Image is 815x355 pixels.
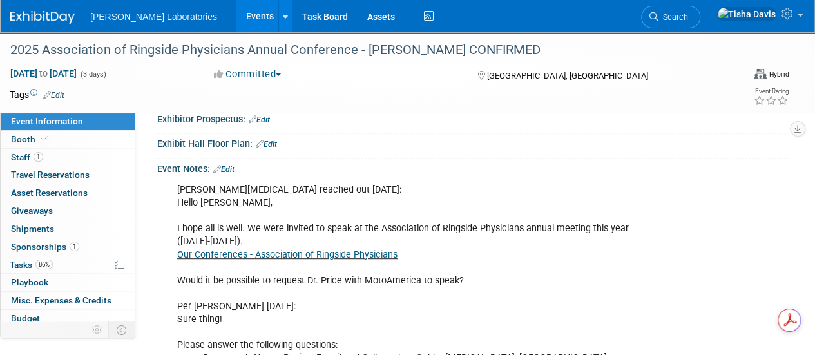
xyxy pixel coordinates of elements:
[1,256,135,274] a: Tasks86%
[213,165,235,174] a: Edit
[34,152,43,162] span: 1
[717,7,776,21] img: Tisha Davis
[11,277,48,287] span: Playbook
[1,149,135,166] a: Staff1
[1,202,135,220] a: Giveaways
[486,71,647,81] span: [GEOGRAPHIC_DATA], [GEOGRAPHIC_DATA]
[10,260,53,270] span: Tasks
[249,115,270,124] a: Edit
[1,274,135,291] a: Playbook
[1,310,135,327] a: Budget
[11,169,90,180] span: Travel Reservations
[256,140,277,149] a: Edit
[11,116,83,126] span: Event Information
[177,249,398,260] a: Our Conferences - Association of Ringside Physicians
[641,6,700,28] a: Search
[11,152,43,162] span: Staff
[157,110,789,126] div: Exhibitor Prospectus:
[1,220,135,238] a: Shipments
[1,238,135,256] a: Sponsorships1
[90,12,217,22] span: [PERSON_NAME] Laboratories
[10,88,64,101] td: Tags
[86,321,109,338] td: Personalize Event Tab Strip
[11,295,111,305] span: Misc. Expenses & Credits
[1,131,135,148] a: Booth
[157,134,789,151] div: Exhibit Hall Floor Plan:
[10,68,77,79] span: [DATE] [DATE]
[1,113,135,130] a: Event Information
[41,135,48,142] i: Booth reservation complete
[157,159,789,176] div: Event Notes:
[754,88,789,95] div: Event Rating
[11,187,88,198] span: Asset Reservations
[43,91,64,100] a: Edit
[11,224,54,234] span: Shipments
[658,12,688,22] span: Search
[6,39,723,62] div: 2025 Association of Ringside Physicians Annual Conference - [PERSON_NAME] CONFIRMED
[11,206,53,216] span: Giveaways
[1,166,135,184] a: Travel Reservations
[1,292,135,309] a: Misc. Expenses & Credits
[11,242,79,252] span: Sponsorships
[754,67,789,80] div: Event Format
[675,67,789,86] div: Event Format
[754,69,767,79] img: Format-Hybrid.png
[209,68,286,81] button: Committed
[769,70,789,79] div: Hybrid
[109,321,135,338] td: Toggle Event Tabs
[37,68,50,79] span: to
[70,242,79,251] span: 1
[11,313,40,323] span: Budget
[11,134,50,144] span: Booth
[1,184,135,202] a: Asset Reservations
[79,70,106,79] span: (3 days)
[10,11,75,24] img: ExhibitDay
[35,260,53,269] span: 86%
